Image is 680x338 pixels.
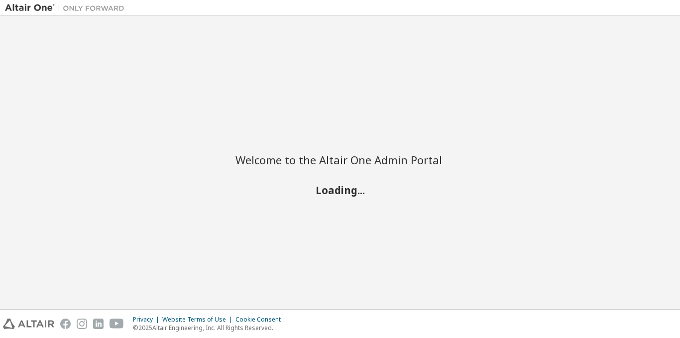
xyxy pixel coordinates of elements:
[110,319,124,329] img: youtube.svg
[235,153,445,167] h2: Welcome to the Altair One Admin Portal
[235,183,445,196] h2: Loading...
[133,316,162,324] div: Privacy
[77,319,87,329] img: instagram.svg
[60,319,71,329] img: facebook.svg
[3,319,54,329] img: altair_logo.svg
[162,316,235,324] div: Website Terms of Use
[235,316,287,324] div: Cookie Consent
[133,324,287,332] p: © 2025 Altair Engineering, Inc. All Rights Reserved.
[93,319,104,329] img: linkedin.svg
[5,3,129,13] img: Altair One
